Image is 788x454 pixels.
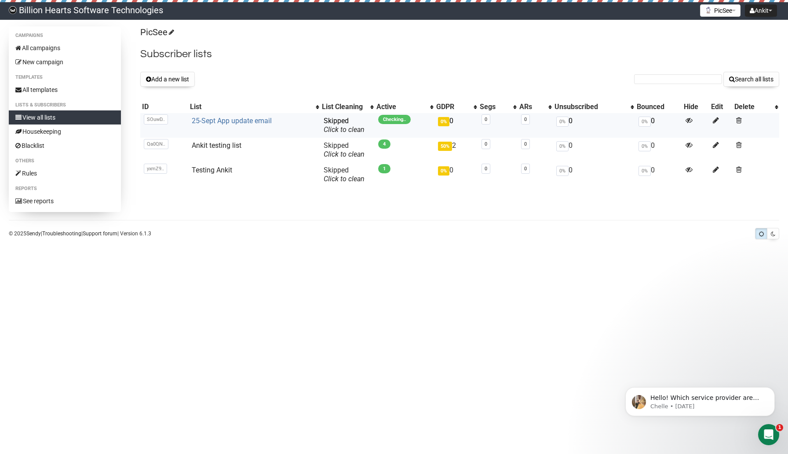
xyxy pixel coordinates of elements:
th: Delete: No sort applied, activate to apply an ascending sort [733,101,779,113]
a: See reports [9,194,121,208]
th: ID: No sort applied, sorting is disabled [140,101,188,113]
span: 50% [438,142,452,151]
span: Skipped [324,141,365,158]
span: 0% [638,141,651,151]
td: 0 [434,113,478,138]
a: All templates [9,83,121,97]
span: SOuwD.. [144,114,168,124]
li: Templates [9,72,121,83]
a: Testing Ankit [192,166,232,174]
span: 0% [556,117,569,127]
a: New campaign [9,55,121,69]
span: 1 [378,164,390,173]
img: effe5b2fa787bc607dbd7d713549ef12 [9,6,17,14]
a: PicSee [140,27,173,37]
a: Rules [9,166,121,180]
button: Ankit [745,4,777,17]
div: GDPR [436,103,469,111]
span: yxmZ9.. [144,164,167,174]
div: Edit [711,103,731,111]
th: Hide: No sort applied, sorting is disabled [682,101,709,113]
a: 0 [524,141,527,147]
div: Delete [734,103,770,111]
li: Others [9,156,121,166]
th: Edit: No sort applied, sorting is disabled [709,101,733,113]
td: 0 [553,113,635,138]
a: View all lists [9,110,121,124]
div: ID [142,103,186,111]
div: Unsubscribed [555,103,626,111]
span: 0% [556,166,569,176]
div: Active [376,103,426,111]
td: 0 [553,138,635,162]
iframe: Intercom notifications message [612,369,788,430]
div: ARs [519,103,544,111]
div: Segs [480,103,509,111]
a: Housekeeping [9,124,121,139]
span: Skipped [324,117,365,134]
a: Support forum [83,231,117,237]
span: 1 [776,424,783,431]
a: Click to clean [324,175,365,183]
a: Click to clean [324,125,365,134]
th: Unsubscribed: No sort applied, activate to apply an ascending sort [553,101,635,113]
button: Search all lists [723,72,779,87]
div: List Cleaning [322,103,366,111]
span: 0% [638,117,651,127]
td: 0 [635,162,682,187]
div: Hide [684,103,708,111]
a: All campaigns [9,41,121,55]
span: Qa0QN.. [144,139,168,149]
p: © 2025 | | | Version 6.1.3 [9,229,151,238]
th: List Cleaning: No sort applied, activate to apply an ascending sort [320,101,375,113]
td: 0 [635,113,682,138]
img: 1.png [705,7,712,14]
span: Skipped [324,166,365,183]
th: GDPR: No sort applied, activate to apply an ascending sort [434,101,478,113]
a: 0 [485,117,487,122]
li: Campaigns [9,30,121,41]
button: Add a new list [140,72,195,87]
th: List: No sort applied, activate to apply an ascending sort [188,101,320,113]
th: Active: No sort applied, activate to apply an ascending sort [375,101,434,113]
th: ARs: No sort applied, activate to apply an ascending sort [518,101,553,113]
a: 0 [485,141,487,147]
li: Lists & subscribers [9,100,121,110]
td: 0 [553,162,635,187]
span: 4 [378,139,390,149]
a: 0 [524,166,527,172]
span: 0% [438,117,449,126]
span: 0% [638,166,651,176]
td: 2 [434,138,478,162]
span: 0% [556,141,569,151]
a: Click to clean [324,150,365,158]
a: Troubleshooting [42,231,81,237]
a: 0 [524,117,527,122]
iframe: Intercom live chat [758,424,779,445]
h2: Subscriber lists [140,46,779,62]
td: 0 [434,162,478,187]
li: Reports [9,183,121,194]
td: 0 [635,138,682,162]
div: List [190,103,311,111]
th: Bounced: No sort applied, sorting is disabled [635,101,682,113]
a: Ankit testing list [192,141,241,150]
a: Blacklist [9,139,121,153]
a: 25-Sept App update email [192,117,272,125]
button: PicSee [700,4,741,17]
span: Checking.. [378,115,411,124]
a: 0 [485,166,487,172]
div: Bounced [637,103,680,111]
span: 0% [438,166,449,176]
a: Sendy [26,231,41,237]
th: Segs: No sort applied, activate to apply an ascending sort [478,101,518,113]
